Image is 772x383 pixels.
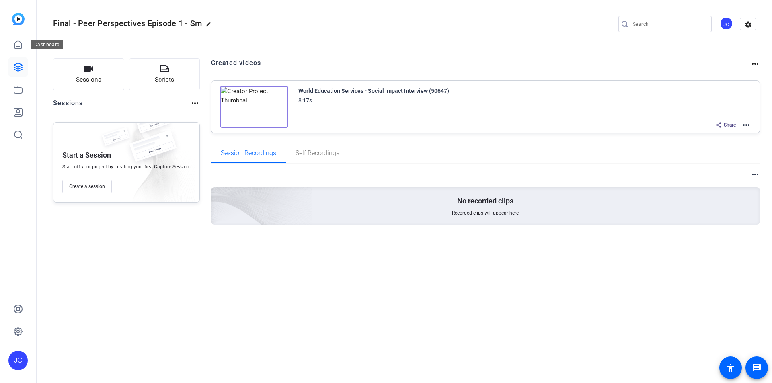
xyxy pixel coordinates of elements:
[750,170,760,179] mat-icon: more_horiz
[741,120,751,130] mat-icon: more_horiz
[206,21,216,31] mat-icon: edit
[452,210,519,216] span: Recorded clips will appear here
[190,98,200,108] mat-icon: more_horiz
[62,164,191,170] span: Start off your project by creating your first Capture Session.
[296,150,339,156] span: Self Recordings
[31,40,63,49] div: Dashboard
[53,58,124,90] button: Sessions
[53,98,83,114] h2: Sessions
[8,351,28,370] div: JC
[740,18,756,31] mat-icon: settings
[129,58,200,90] button: Scripts
[720,17,733,30] div: JC
[633,19,705,29] input: Search
[98,127,134,151] img: fake-session.png
[12,13,25,25] img: blue-gradient.svg
[220,86,288,128] img: Creator Project Thumbnail
[298,86,449,96] div: World Education Services - Social Impact Interview (50647)
[53,18,202,28] span: Final - Peer Perspectives Episode 1 - Sm
[750,59,760,69] mat-icon: more_horiz
[298,96,312,105] div: 8:17s
[121,108,313,283] img: embarkstudio-empty-session.png
[221,150,276,156] span: Session Recordings
[720,17,734,31] ngx-avatar: Jessica Cheng
[76,75,101,84] span: Sessions
[62,150,111,160] p: Start a Session
[752,363,762,373] mat-icon: message
[131,111,175,140] img: fake-session.png
[724,122,736,128] span: Share
[726,363,735,373] mat-icon: accessibility
[69,183,105,190] span: Create a session
[117,120,195,206] img: embarkstudio-empty-session.png
[155,75,174,84] span: Scripts
[457,196,513,206] p: No recorded clips
[62,180,112,193] button: Create a session
[211,58,751,74] h2: Created videos
[123,131,183,170] img: fake-session.png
